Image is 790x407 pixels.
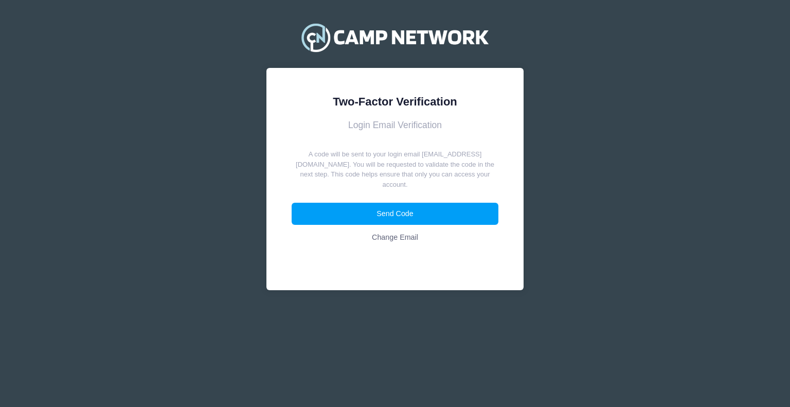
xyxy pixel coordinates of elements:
a: Change Email [292,226,499,249]
p: A code will be sent to your login email [EMAIL_ADDRESS][DOMAIN_NAME]. You will be requested to va... [292,149,499,189]
h3: Login Email Verification [292,120,499,131]
div: Two-Factor Verification [292,93,499,110]
img: Camp Network [297,17,493,58]
button: Send Code [292,203,499,225]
